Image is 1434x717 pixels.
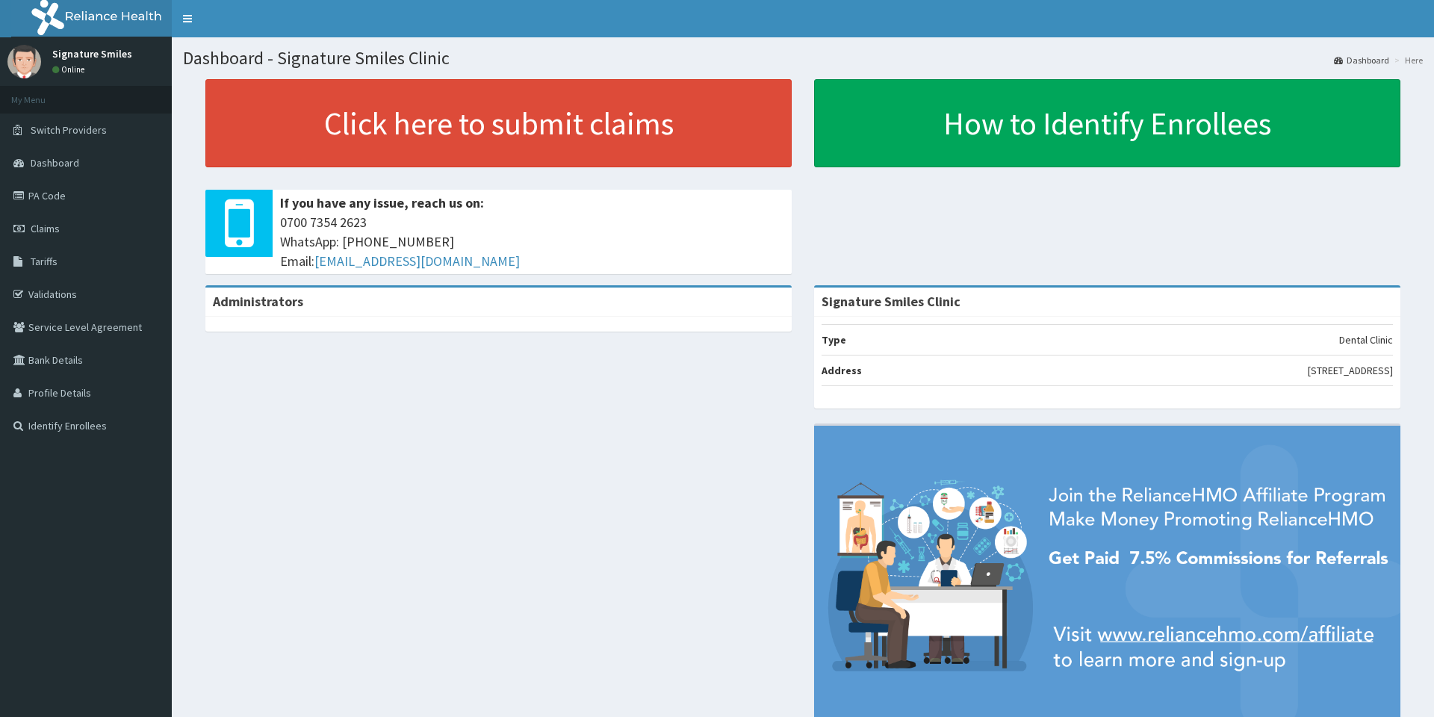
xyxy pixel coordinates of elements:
a: How to Identify Enrollees [814,79,1400,167]
b: Administrators [213,293,303,310]
span: Tariffs [31,255,58,268]
span: Claims [31,222,60,235]
a: Dashboard [1334,54,1389,66]
a: Online [52,64,88,75]
b: If you have any issue, reach us on: [280,194,484,211]
b: Type [822,333,846,347]
p: Dental Clinic [1339,332,1393,347]
b: Address [822,364,862,377]
img: User Image [7,45,41,78]
strong: Signature Smiles Clinic [822,293,960,310]
span: 0700 7354 2623 WhatsApp: [PHONE_NUMBER] Email: [280,213,784,270]
h1: Dashboard - Signature Smiles Clinic [183,49,1423,68]
span: Dashboard [31,156,79,170]
p: [STREET_ADDRESS] [1308,363,1393,378]
span: Switch Providers [31,123,107,137]
a: Click here to submit claims [205,79,792,167]
a: [EMAIL_ADDRESS][DOMAIN_NAME] [314,252,520,270]
li: Here [1391,54,1423,66]
p: Signature Smiles [52,49,132,59]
